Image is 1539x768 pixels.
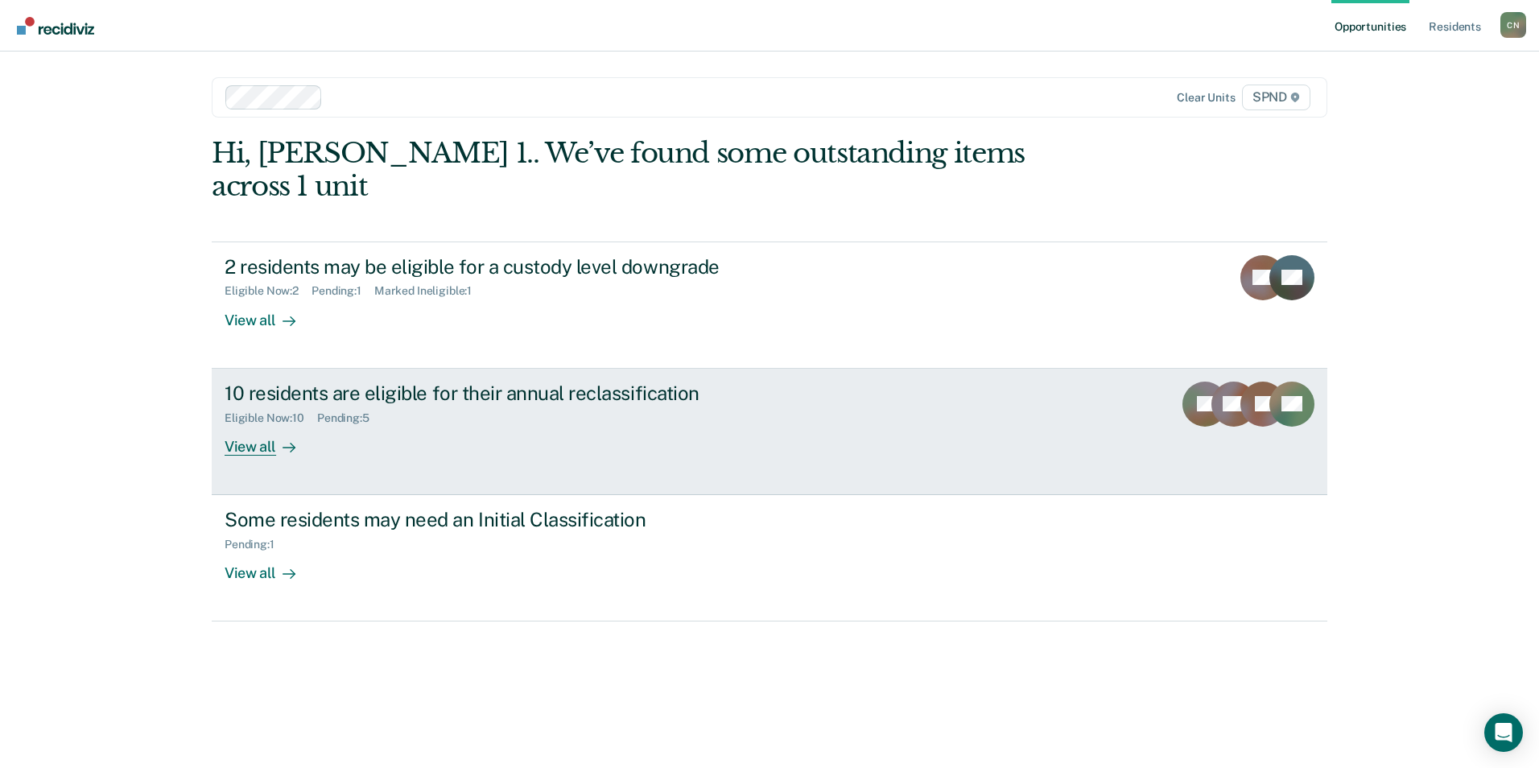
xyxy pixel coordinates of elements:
div: Eligible Now : 2 [225,284,312,298]
button: Profile dropdown button [1500,12,1526,38]
div: 10 residents are eligible for their annual reclassification [225,382,790,405]
div: Eligible Now : 10 [225,411,317,425]
div: 2 residents may be eligible for a custody level downgrade [225,255,790,279]
div: Marked Ineligible : 1 [374,284,485,298]
div: Pending : 1 [225,538,287,551]
img: Recidiviz [17,17,94,35]
div: Open Intercom Messenger [1484,713,1523,752]
div: Pending : 1 [312,284,374,298]
div: View all [225,551,315,583]
div: View all [225,424,315,456]
a: 10 residents are eligible for their annual reclassificationEligible Now:10Pending:5View all [212,369,1327,495]
a: 2 residents may be eligible for a custody level downgradeEligible Now:2Pending:1Marked Ineligible... [212,242,1327,369]
span: SPND [1242,85,1310,110]
a: Some residents may need an Initial ClassificationPending:1View all [212,495,1327,621]
div: Pending : 5 [317,411,382,425]
div: C N [1500,12,1526,38]
div: Clear units [1177,91,1236,105]
div: Some residents may need an Initial Classification [225,508,790,531]
div: Hi, [PERSON_NAME] 1.. We’ve found some outstanding items across 1 unit [212,137,1104,203]
div: View all [225,298,315,329]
